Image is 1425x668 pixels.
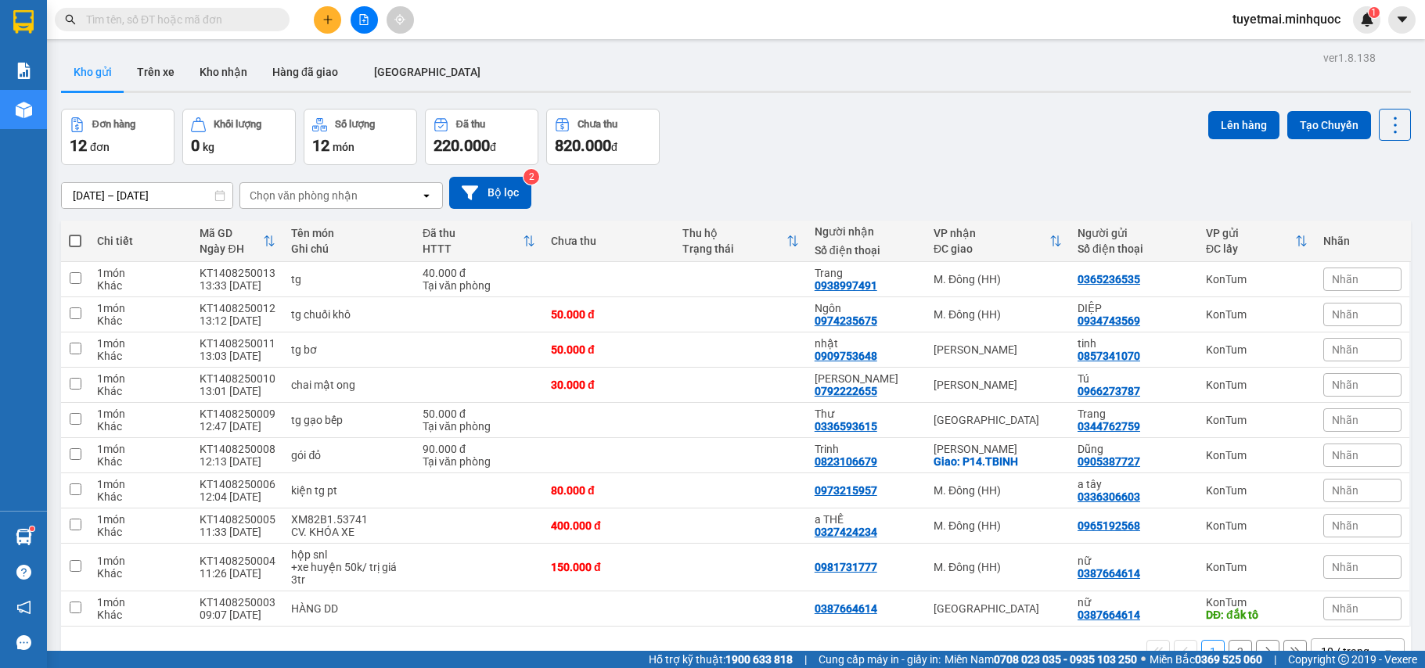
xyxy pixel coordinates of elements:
img: warehouse-icon [16,102,32,118]
div: 0327424234 [815,526,877,538]
div: Trang [815,267,918,279]
div: [PERSON_NAME] [934,343,1062,356]
div: 1 món [97,267,184,279]
input: Tìm tên, số ĐT hoặc mã đơn [86,11,271,28]
strong: 1900 633 818 [725,653,793,666]
div: Tại văn phòng [423,420,535,433]
div: Tại văn phòng [423,279,535,292]
div: Thư [815,408,918,420]
div: Khác [97,490,184,503]
div: a tây [1078,478,1190,490]
div: a THẾ [815,513,918,526]
strong: 0369 525 060 [1195,653,1262,666]
div: 0974235675 [815,314,877,327]
button: Đơn hàng12đơn [61,109,175,165]
span: Nhãn [1332,379,1358,391]
div: hộp snl [291,548,407,561]
div: KT1408250003 [200,596,275,609]
div: Khác [97,420,184,433]
div: Thu hộ [682,227,786,239]
div: 30.000 đ [551,379,667,391]
div: tg [291,273,407,286]
div: 0981731777 [815,561,877,573]
div: M. Đông (HH) [934,273,1062,286]
div: tg gạo bếp [291,414,407,426]
div: Tại văn phòng [423,455,535,468]
div: KT1408250012 [200,302,275,314]
span: tuyetmai.minhquoc [1220,9,1353,29]
div: ver 1.8.138 [1323,49,1376,66]
div: 1 món [97,555,184,567]
div: Ngôn [815,302,918,314]
div: ĐC lấy [1206,242,1295,255]
div: KT1408250011 [200,337,275,350]
button: Chưa thu820.000đ [546,109,660,165]
div: KonTum [1206,561,1308,573]
span: Nhãn [1332,308,1358,321]
span: 220.000 [434,136,490,155]
div: nhật [815,337,918,350]
div: 80.000 đ [551,484,667,497]
div: Ghi chú [291,242,407,255]
div: gói đỏ [291,449,407,461]
div: 50.000 đ [551,308,667,321]
div: 0973215957 [815,484,877,497]
div: 50.000 đ [551,343,667,356]
div: 0387664614 [1078,609,1140,621]
button: Hàng đã giao [260,53,351,91]
button: Kho gửi [61,53,124,91]
button: Trên xe [124,53,187,91]
div: Đơn hàng [92,119,135,130]
button: Kho nhận [187,53,260,91]
span: plus [322,14,333,25]
div: 0792222655 [815,385,877,397]
span: message [16,635,31,650]
div: 0336306603 [1078,490,1140,503]
span: search [65,14,76,25]
button: file-add [351,6,378,34]
div: 1 món [97,337,184,350]
div: VP nhận [934,227,1049,239]
div: 13:01 [DATE] [200,385,275,397]
div: Trinh [815,443,918,455]
span: | [1274,651,1276,668]
div: KonTum [1206,519,1308,532]
span: Nhãn [1332,561,1358,573]
span: | [804,651,807,668]
span: món [333,141,354,153]
div: KonTum [1206,449,1308,461]
div: KonTum [1206,484,1308,497]
div: 1 món [97,372,184,385]
div: Dũng [1078,443,1190,455]
button: Đã thu220.000đ [425,109,538,165]
span: Hỗ trợ kỹ thuật: [649,651,793,668]
button: caret-down [1388,6,1416,34]
button: aim [387,6,414,34]
div: 0905387727 [1078,455,1140,468]
div: Số lượng [335,119,375,130]
span: Nhãn [1332,519,1358,532]
div: 0387664614 [1078,567,1140,580]
span: Cung cấp máy in - giấy in: [819,651,941,668]
div: 13:12 [DATE] [200,314,275,327]
div: 0966273787 [1078,385,1140,397]
div: Giao: P14.TBINH [934,455,1062,468]
button: 2 [1229,640,1252,663]
div: KonTum [1206,308,1308,321]
div: 40.000 đ [423,267,535,279]
span: [GEOGRAPHIC_DATA] [374,66,480,78]
th: Toggle SortBy [1198,221,1315,262]
span: Nhãn [1332,484,1358,497]
span: Nhãn [1332,449,1358,461]
span: đơn [90,141,110,153]
div: Chọn văn phòng nhận [250,188,358,203]
div: 09:07 [DATE] [200,609,275,621]
strong: 0708 023 035 - 0935 103 250 [994,653,1137,666]
div: KonTum [1206,273,1308,286]
div: 50.000 đ [423,408,535,420]
button: Lên hàng [1208,111,1279,139]
div: KT1408250010 [200,372,275,385]
div: Chưa thu [578,119,617,130]
span: Miền Nam [945,651,1137,668]
div: 1 món [97,478,184,490]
